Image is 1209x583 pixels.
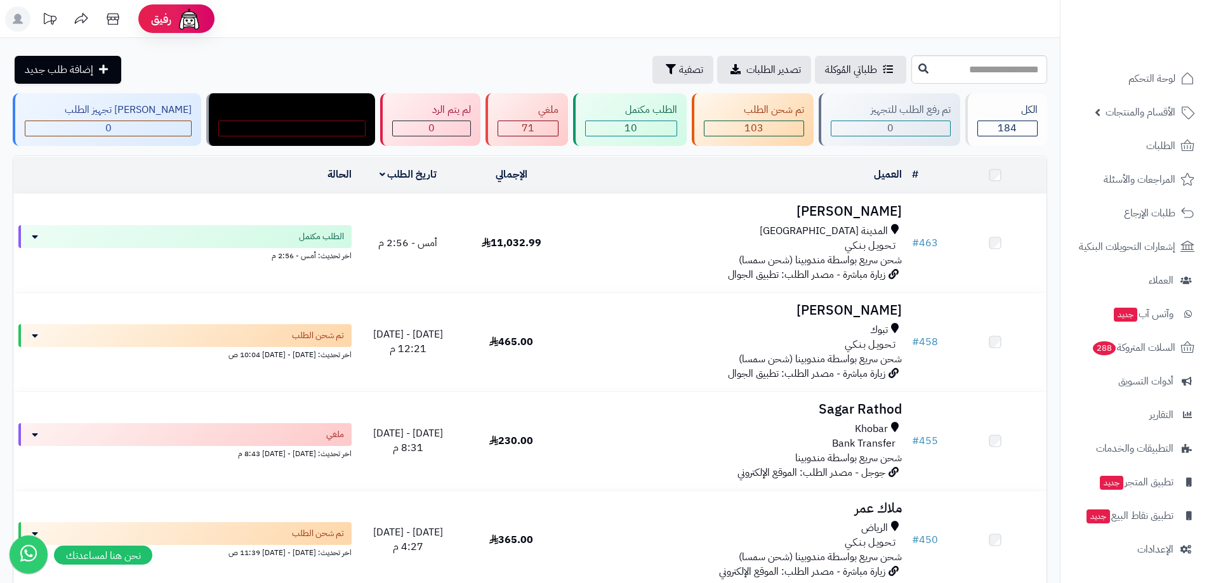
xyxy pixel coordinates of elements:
span: أمس - 2:56 م [378,235,437,251]
a: أدوات التسويق [1068,366,1201,396]
a: #450 [912,532,938,547]
a: الإجمالي [496,167,527,182]
img: logo-2.png [1123,36,1197,62]
span: تبوك [870,323,888,337]
span: [DATE] - [DATE] 4:27 م [373,525,443,554]
span: التطبيقات والخدمات [1096,440,1173,457]
span: تطبيق المتجر [1099,473,1173,491]
span: شحن سريع بواسطة مندوبينا (شحن سمسا) [739,549,902,565]
div: 0 [25,121,191,136]
a: تم شحن الطلب 103 [689,93,816,146]
div: 0 [393,121,470,136]
span: 103 [744,121,763,136]
span: Khobar [855,422,888,436]
span: 365.00 [489,532,533,547]
a: مندوب توصيل داخل الرياض 0 [204,93,378,146]
div: اخر تحديث: [DATE] - [DATE] 8:43 م [18,446,352,459]
span: جديد [1114,308,1137,322]
span: تم شحن الطلب [292,527,344,540]
div: اخر تحديث: [DATE] - [DATE] 11:39 ص [18,545,352,558]
span: جديد [1087,509,1110,523]
span: Bank Transfer [832,436,895,451]
a: العميل [874,167,902,182]
div: 10 [586,121,677,136]
span: [DATE] - [DATE] 8:31 م [373,426,443,455]
span: 0 [428,121,435,136]
a: تاريخ الطلب [380,167,437,182]
span: إشعارات التحويلات البنكية [1079,238,1175,256]
a: لم يتم الرد 0 [378,93,483,146]
span: زيارة مباشرة - مصدر الطلب: الموقع الإلكتروني [719,564,885,579]
span: طلبات الإرجاع [1124,204,1175,222]
a: تطبيق المتجرجديد [1068,467,1201,497]
a: [PERSON_NAME] تجهيز الطلب 0 [10,93,204,146]
span: ملغي [326,428,344,441]
div: 103 [704,121,803,136]
span: 230.00 [489,433,533,449]
span: شحن سريع بواسطة مندوبينا [795,450,902,466]
span: الإعدادات [1137,540,1173,558]
a: ملغي 71 [483,93,570,146]
h3: ملاك عمر [568,501,902,516]
span: شحن سريع بواسطة مندوبينا (شحن سمسا) [739,252,902,268]
a: التقارير [1068,400,1201,430]
div: 0 [219,121,365,136]
a: التطبيقات والخدمات [1068,433,1201,464]
span: العملاء [1149,272,1173,289]
h3: [PERSON_NAME] [568,303,902,318]
a: لوحة التحكم [1068,63,1201,94]
span: أدوات التسويق [1118,372,1173,390]
span: المراجعات والأسئلة [1104,171,1175,188]
span: رفيق [151,11,171,27]
a: الطلب مكتمل 10 [571,93,689,146]
span: # [912,532,919,547]
span: 184 [998,121,1017,136]
span: زيارة مباشرة - مصدر الطلب: تطبيق الجوال [728,267,885,282]
span: الطلبات [1146,137,1175,155]
a: المراجعات والأسئلة [1068,164,1201,195]
a: #455 [912,433,938,449]
span: وآتس آب [1113,305,1173,323]
span: السلات المتروكة [1092,339,1175,357]
img: ai-face.png [176,6,202,32]
a: الحالة [327,167,352,182]
a: الإعدادات [1068,534,1201,565]
div: لم يتم الرد [392,103,471,117]
a: طلباتي المُوكلة [815,56,906,84]
div: ملغي [498,103,558,117]
span: تصدير الطلبات [746,62,801,77]
h3: Sagar Rathod [568,402,902,417]
a: السلات المتروكة288 [1068,332,1201,363]
span: 0 [887,121,894,136]
span: 71 [522,121,534,136]
a: تطبيق نقاط البيعجديد [1068,501,1201,531]
div: تم رفع الطلب للتجهيز [831,103,951,117]
span: # [912,334,919,350]
span: إضافة طلب جديد [25,62,93,77]
a: #458 [912,334,938,350]
div: اخر تحديث: أمس - 2:56 م [18,248,352,261]
a: # [912,167,918,182]
span: 11,032.99 [482,235,541,251]
a: #463 [912,235,938,251]
h3: [PERSON_NAME] [568,204,902,219]
a: تصدير الطلبات [717,56,811,84]
a: العملاء [1068,265,1201,296]
a: الكل184 [963,93,1050,146]
span: 0 [289,121,295,136]
span: # [912,433,919,449]
a: الطلبات [1068,131,1201,161]
span: المدينة [GEOGRAPHIC_DATA] [760,224,888,239]
span: [DATE] - [DATE] 12:21 م [373,327,443,357]
a: طلبات الإرجاع [1068,198,1201,228]
span: زيارة مباشرة - مصدر الطلب: تطبيق الجوال [728,366,885,381]
div: الطلب مكتمل [585,103,677,117]
div: اخر تحديث: [DATE] - [DATE] 10:04 ص [18,347,352,360]
span: تـحـويـل بـنـكـي [845,239,895,253]
a: وآتس آبجديد [1068,299,1201,329]
div: [PERSON_NAME] تجهيز الطلب [25,103,192,117]
span: 0 [105,121,112,136]
span: # [912,235,919,251]
a: تم رفع الطلب للتجهيز 0 [816,93,963,146]
a: إشعارات التحويلات البنكية [1068,232,1201,262]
